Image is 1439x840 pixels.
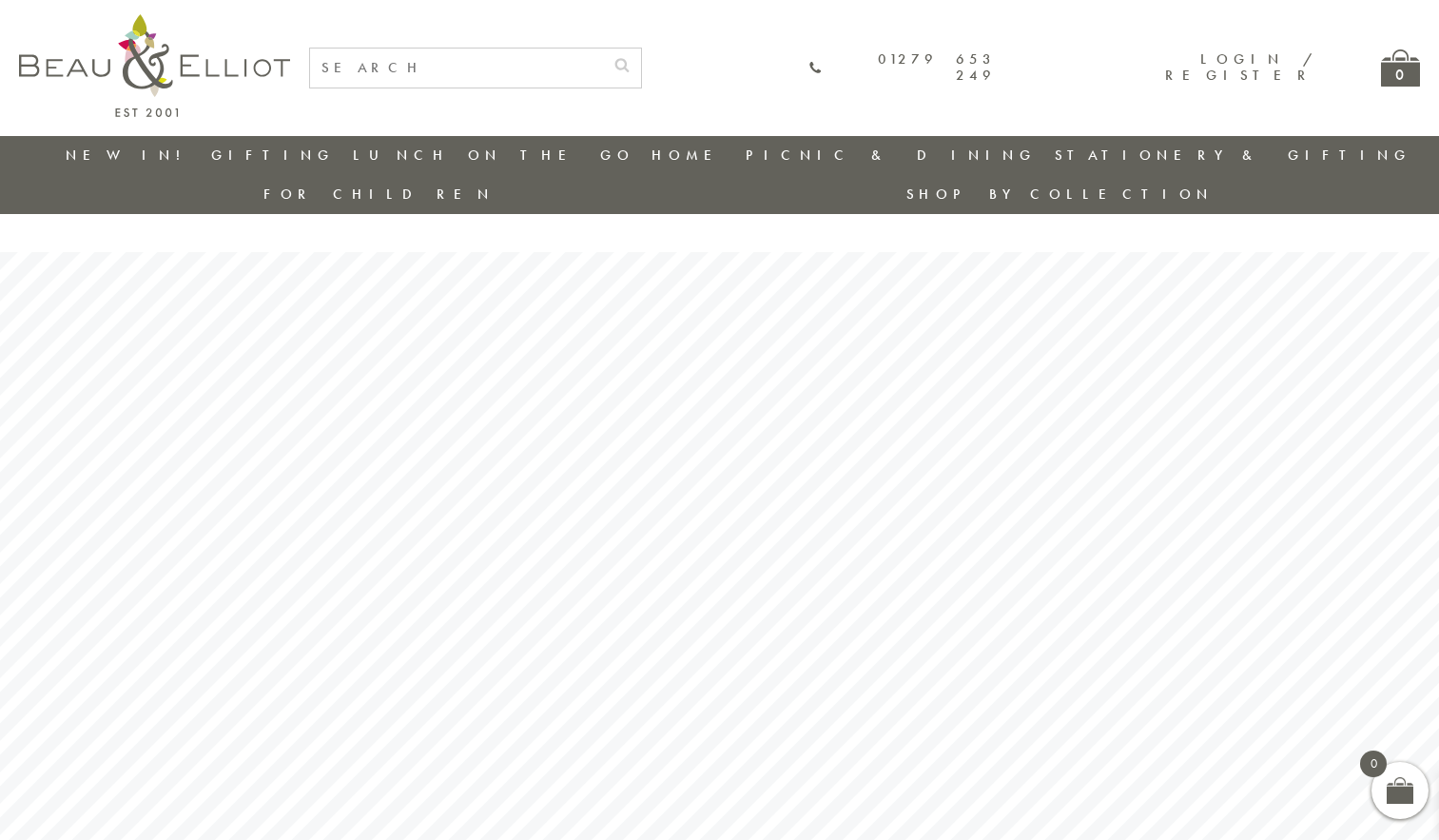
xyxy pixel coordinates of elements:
a: 01279 653 249 [808,51,996,85]
a: Lunch On The Go [353,146,634,165]
a: Gifting [211,146,335,165]
a: Stationery & Gifting [1055,146,1411,165]
img: logo [19,14,290,117]
a: 0 [1381,49,1420,87]
a: Shop by collection [906,185,1214,204]
a: Login / Register [1165,49,1314,85]
a: Picnic & Dining [746,146,1037,165]
a: Home [651,146,728,165]
input: SEARCH [310,49,603,88]
a: For Children [263,185,495,204]
span: 0 [1360,751,1387,777]
a: New in! [66,146,193,165]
